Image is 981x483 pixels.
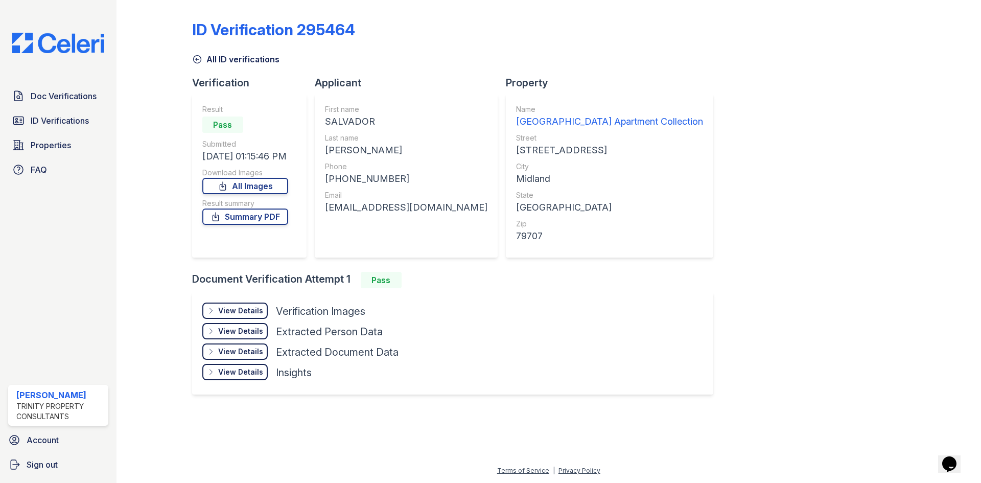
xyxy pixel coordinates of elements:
div: Midland [516,172,703,186]
div: [GEOGRAPHIC_DATA] Apartment Collection [516,114,703,129]
div: View Details [218,367,263,377]
div: Applicant [315,76,506,90]
div: [PERSON_NAME] [325,143,487,157]
div: Extracted Person Data [276,325,383,339]
div: Street [516,133,703,143]
a: Privacy Policy [558,467,600,474]
div: View Details [218,326,263,336]
div: Result [202,104,288,114]
div: State [516,190,703,200]
img: CE_Logo_Blue-a8612792a0a2168367f1c8372b55b34899dd931a85d93a1a3d3e32e68fde9ad4.png [4,33,112,53]
div: Result summary [202,198,288,209]
div: View Details [218,347,263,357]
a: ID Verifications [8,110,108,131]
div: View Details [218,306,263,316]
div: Pass [202,117,243,133]
iframe: chat widget [938,442,971,473]
div: Insights [276,365,312,380]
div: [PHONE_NUMBER] [325,172,487,186]
a: FAQ [8,159,108,180]
div: ID Verification 295464 [192,20,355,39]
div: [PERSON_NAME] [16,389,104,401]
a: Summary PDF [202,209,288,225]
div: [EMAIL_ADDRESS][DOMAIN_NAME] [325,200,487,215]
span: FAQ [31,164,47,176]
div: Verification Images [276,304,365,318]
div: Email [325,190,487,200]
div: First name [325,104,487,114]
div: Property [506,76,721,90]
span: Account [27,434,59,446]
div: [GEOGRAPHIC_DATA] [516,200,703,215]
div: [STREET_ADDRESS] [516,143,703,157]
div: Download Images [202,168,288,178]
span: Properties [31,139,71,151]
div: Last name [325,133,487,143]
div: Extracted Document Data [276,345,399,359]
div: Zip [516,219,703,229]
span: Sign out [27,458,58,471]
div: Document Verification Attempt 1 [192,272,721,288]
a: Name [GEOGRAPHIC_DATA] Apartment Collection [516,104,703,129]
div: 79707 [516,229,703,243]
a: Doc Verifications [8,86,108,106]
a: Account [4,430,112,450]
div: Submitted [202,139,288,149]
a: All Images [202,178,288,194]
a: All ID verifications [192,53,279,65]
span: ID Verifications [31,114,89,127]
div: | [553,467,555,474]
a: Properties [8,135,108,155]
a: Terms of Service [497,467,549,474]
span: Doc Verifications [31,90,97,102]
div: [DATE] 01:15:46 PM [202,149,288,164]
div: Verification [192,76,315,90]
div: Name [516,104,703,114]
a: Sign out [4,454,112,475]
div: Pass [361,272,402,288]
div: City [516,162,703,172]
div: SALVADOR [325,114,487,129]
div: Trinity Property Consultants [16,401,104,422]
div: Phone [325,162,487,172]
